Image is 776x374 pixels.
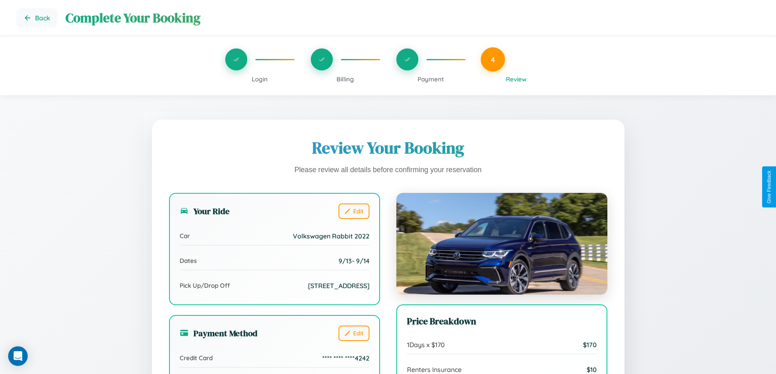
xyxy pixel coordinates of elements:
[252,75,268,83] span: Login
[407,315,597,328] h3: Price Breakdown
[8,346,28,366] div: Open Intercom Messenger
[339,326,369,341] button: Edit
[506,75,527,83] span: Review
[587,365,597,374] span: $ 10
[180,327,257,339] h3: Payment Method
[583,341,597,349] span: $ 170
[66,9,760,27] h1: Complete Your Booking
[180,282,230,289] span: Pick Up/Drop Off
[180,354,213,362] span: Credit Card
[180,205,230,217] h3: Your Ride
[396,193,607,295] img: Volkswagen Rabbit
[180,257,197,265] span: Dates
[293,232,369,240] span: Volkswagen Rabbit 2022
[491,55,495,64] span: 4
[407,365,462,374] span: Renters Insurance
[407,341,445,349] span: 1 Days x $ 170
[16,8,57,28] button: Go back
[336,75,354,83] span: Billing
[418,75,444,83] span: Payment
[766,171,772,203] div: Give Feedback
[169,164,607,177] p: Please review all details before confirming your reservation
[339,203,369,219] button: Edit
[169,137,607,159] h1: Review Your Booking
[339,257,369,265] span: 9 / 13 - 9 / 14
[180,232,190,240] span: Car
[308,282,369,290] span: [STREET_ADDRESS]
